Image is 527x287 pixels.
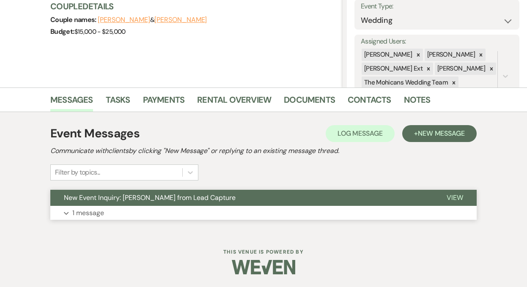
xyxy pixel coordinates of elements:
[435,63,487,75] div: [PERSON_NAME]
[447,193,463,202] span: View
[50,206,477,220] button: 1 message
[338,129,383,138] span: Log Message
[154,16,207,23] button: [PERSON_NAME]
[326,125,395,142] button: Log Message
[433,190,477,206] button: View
[50,146,477,156] h2: Communicate with clients by clicking "New Message" or replying to an existing message thread.
[362,49,414,61] div: [PERSON_NAME]
[98,16,207,24] span: &
[425,49,477,61] div: [PERSON_NAME]
[64,193,236,202] span: New Event Inquiry: [PERSON_NAME] from Lead Capture
[106,93,130,112] a: Tasks
[72,208,104,219] p: 1 message
[74,27,126,36] span: $15,000 - $25,000
[404,93,431,112] a: Notes
[98,16,150,23] button: [PERSON_NAME]
[418,129,465,138] span: New Message
[50,125,140,142] h1: Event Messages
[402,125,477,142] button: +New Message
[50,15,98,24] span: Couple names:
[348,93,391,112] a: Contacts
[197,93,271,112] a: Rental Overview
[362,63,424,75] div: [PERSON_NAME] Ext
[361,36,513,48] label: Assigned Users:
[50,0,334,12] h3: Couple Details
[232,252,295,282] img: Weven Logo
[361,0,513,13] label: Event Type:
[50,27,74,36] span: Budget:
[284,93,335,112] a: Documents
[50,93,93,112] a: Messages
[50,190,433,206] button: New Event Inquiry: [PERSON_NAME] from Lead Capture
[143,93,185,112] a: Payments
[362,77,449,89] div: The Mohicans Wedding Team
[55,167,100,178] div: Filter by topics...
